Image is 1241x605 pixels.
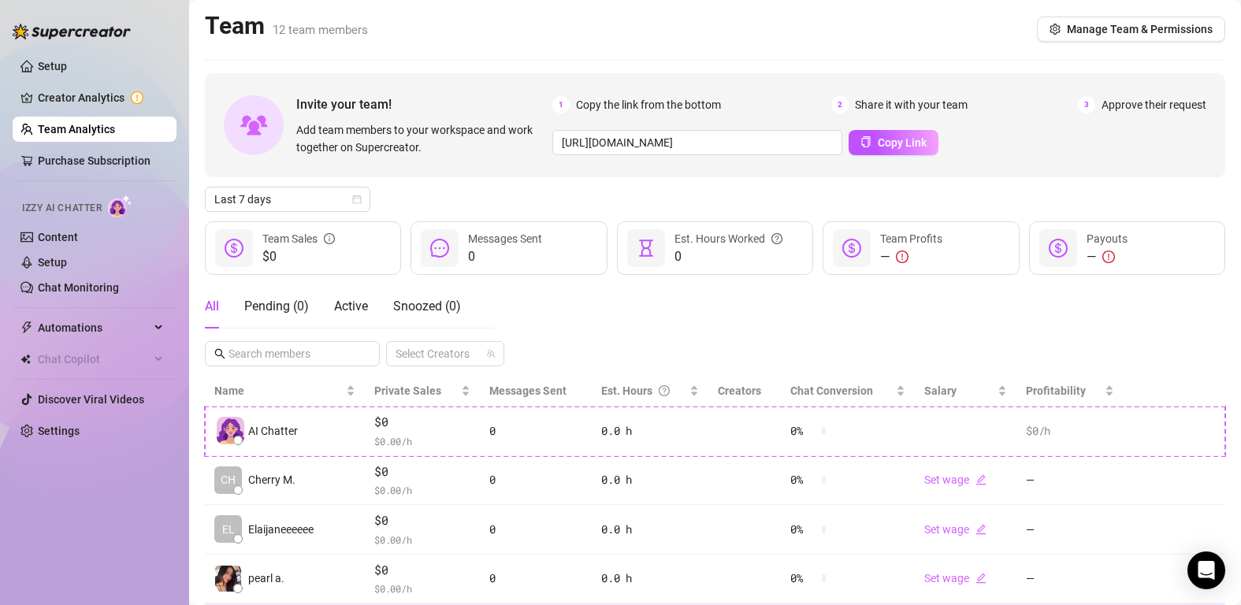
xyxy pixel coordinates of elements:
[924,384,957,397] span: Salary
[273,23,368,37] span: 12 team members
[374,462,470,481] span: $0
[975,474,986,485] span: edit
[38,315,150,340] span: Automations
[38,425,80,437] a: Settings
[601,422,699,440] div: 0.0 h
[849,130,938,155] button: Copy Link
[486,349,496,358] span: team
[924,473,986,486] a: Set wageedit
[1102,96,1206,113] span: Approve their request
[214,348,225,359] span: search
[217,417,244,444] img: izzy-ai-chatter-avatar-DDCN_rTZ.svg
[790,422,816,440] span: 0 %
[20,321,33,334] span: thunderbolt
[601,382,686,399] div: Est. Hours
[393,299,461,314] span: Snoozed ( 0 )
[855,96,968,113] span: Share it with your team
[296,95,552,114] span: Invite your team!
[214,382,343,399] span: Name
[1187,551,1225,589] div: Open Intercom Messenger
[489,521,582,538] div: 0
[790,384,873,397] span: Chat Conversion
[860,136,871,147] span: copy
[896,251,908,263] span: exclamation-circle
[374,413,470,432] span: $0
[708,376,781,406] th: Creators
[221,471,236,488] span: CH
[374,433,470,449] span: $ 0.00 /h
[831,96,849,113] span: 2
[374,581,470,596] span: $ 0.00 /h
[842,239,861,258] span: dollar-circle
[1087,247,1128,266] div: —
[601,521,699,538] div: 0.0 h
[38,347,150,372] span: Chat Copilot
[468,247,542,266] span: 0
[601,471,699,488] div: 0.0 h
[244,297,309,316] div: Pending ( 0 )
[22,201,102,216] span: Izzy AI Chatter
[248,471,295,488] span: Cherry M.
[262,230,335,247] div: Team Sales
[229,345,358,362] input: Search members
[20,354,31,365] img: Chat Copilot
[38,281,119,294] a: Chat Monitoring
[880,247,942,266] div: —
[659,382,670,399] span: question-circle
[38,60,67,72] a: Setup
[975,524,986,535] span: edit
[374,511,470,530] span: $0
[225,239,243,258] span: dollar-circle
[790,570,816,587] span: 0 %
[248,422,298,440] span: AI Chatter
[790,471,816,488] span: 0 %
[637,239,656,258] span: hourglass
[975,573,986,584] span: edit
[352,195,362,204] span: calendar
[489,384,567,397] span: Messages Sent
[324,230,335,247] span: info-circle
[771,230,782,247] span: question-circle
[1078,96,1095,113] span: 3
[1102,251,1115,263] span: exclamation-circle
[468,232,542,245] span: Messages Sent
[108,195,132,217] img: AI Chatter
[248,570,284,587] span: pearl a.
[1067,23,1213,35] span: Manage Team & Permissions
[248,521,314,538] span: Elaijaneeeeee
[205,11,368,41] h2: Team
[601,570,699,587] div: 0.0 h
[13,24,131,39] img: logo-BBDzfeDw.svg
[262,247,335,266] span: $0
[38,154,150,167] a: Purchase Subscription
[205,297,219,316] div: All
[1087,232,1128,245] span: Payouts
[1049,239,1068,258] span: dollar-circle
[214,187,361,211] span: Last 7 days
[374,384,441,397] span: Private Sales
[1026,422,1113,440] div: $0 /h
[374,561,470,580] span: $0
[374,532,470,547] span: $ 0.00 /h
[1016,555,1123,604] td: —
[38,85,164,110] a: Creator Analytics exclamation-circle
[1026,384,1086,397] span: Profitability
[374,482,470,498] span: $ 0.00 /h
[1050,24,1061,35] span: setting
[489,570,582,587] div: 0
[430,239,449,258] span: message
[1037,17,1225,42] button: Manage Team & Permissions
[38,231,78,243] a: Content
[674,247,782,266] span: 0
[489,422,582,440] div: 0
[552,96,570,113] span: 1
[924,572,986,585] a: Set wageedit
[38,393,144,406] a: Discover Viral Videos
[880,232,942,245] span: Team Profits
[924,523,986,536] a: Set wageedit
[674,230,782,247] div: Est. Hours Worked
[1016,456,1123,506] td: —
[334,299,368,314] span: Active
[215,566,241,592] img: pearl abrigo
[1016,505,1123,555] td: —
